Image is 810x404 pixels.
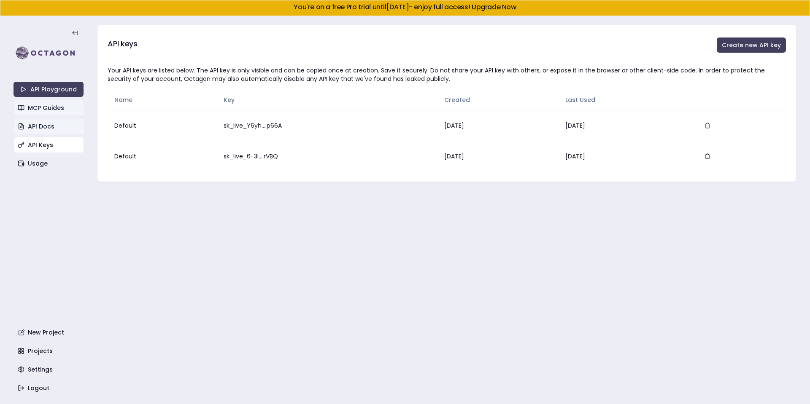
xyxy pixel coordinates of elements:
a: Settings [14,362,84,377]
a: API Docs [14,119,84,134]
h3: API keys [108,38,137,50]
th: Key [217,90,438,110]
a: API Playground [13,82,84,97]
th: Last Used [559,90,692,110]
td: [DATE] [559,141,692,171]
button: Create new API key [717,37,786,53]
a: MCP Guides [14,100,84,115]
td: [DATE] [559,110,692,141]
h5: You're on a free Pro trial until [DATE] - enjoy full access! [7,4,803,11]
td: Default [108,141,217,171]
a: New Project [14,325,84,340]
td: [DATE] [437,110,558,141]
td: sk_live_6-3i....rVBQ [217,141,438,171]
td: sk_live_Y6yh....p66A [217,110,438,141]
a: API Keys [14,137,84,153]
a: Upgrade Now [472,2,516,12]
a: Logout [14,380,84,396]
td: [DATE] [437,141,558,171]
td: Default [108,110,217,141]
th: Created [437,90,558,110]
div: Your API keys are listed below. The API key is only visible and can be copied once at creation. S... [108,66,786,83]
img: logo-rect-yK7x_WSZ.svg [13,45,84,62]
a: Usage [14,156,84,171]
th: Name [108,90,217,110]
a: Projects [14,343,84,359]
